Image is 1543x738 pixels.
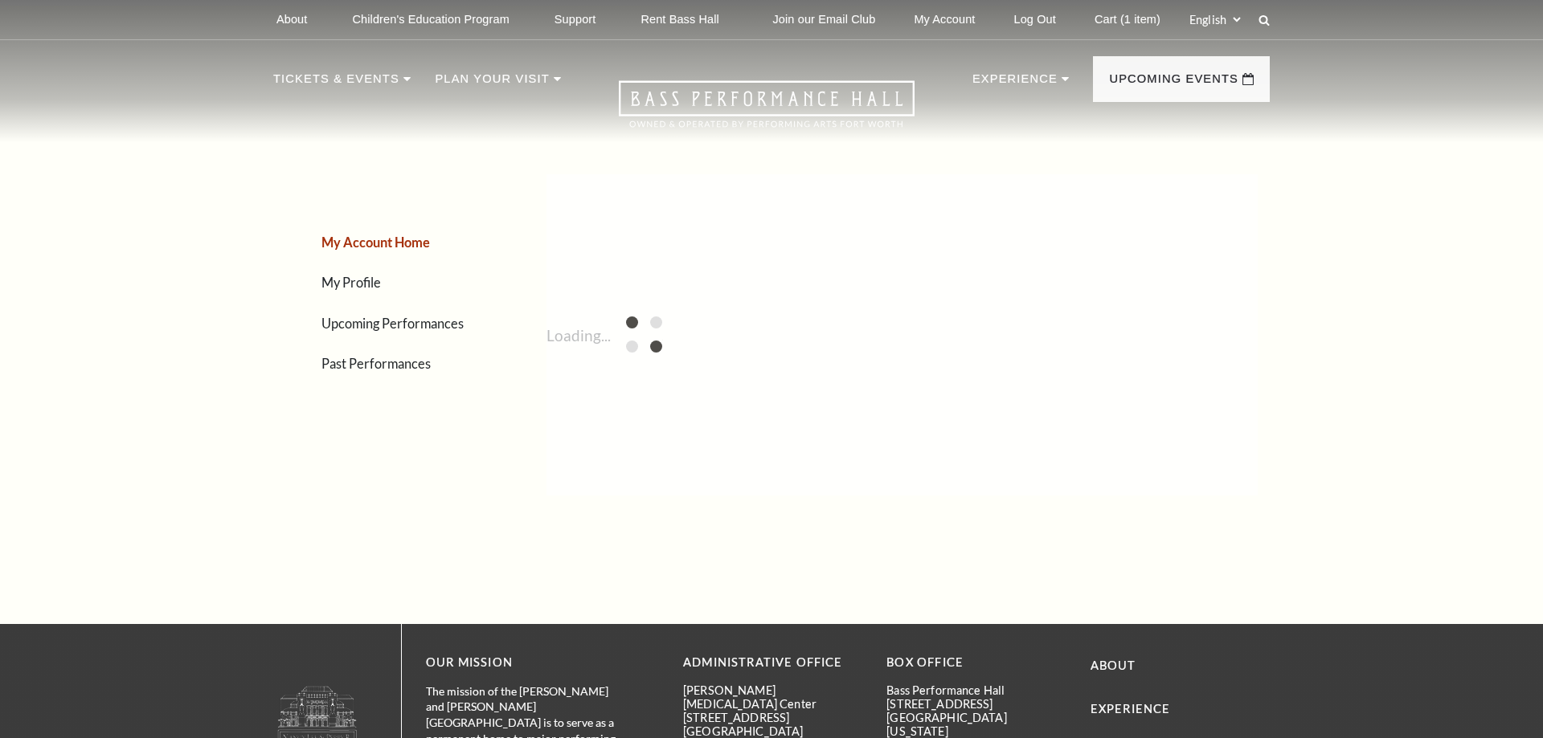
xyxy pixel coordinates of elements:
p: Administrative Office [683,653,862,673]
a: Past Performances [321,356,431,371]
a: My Profile [321,275,381,290]
p: Experience [972,69,1058,98]
p: BOX OFFICE [886,653,1066,673]
p: Upcoming Events [1109,69,1238,98]
a: My Account Home [321,234,430,250]
p: About [276,13,307,27]
a: About [1091,658,1136,672]
a: Upcoming Performances [321,316,464,331]
p: Rent Bass Hall [641,13,719,27]
p: [STREET_ADDRESS] [886,697,1066,711]
p: Plan Your Visit [435,69,549,98]
p: Support [555,13,596,27]
p: OUR MISSION [426,653,627,673]
select: Select: [1186,12,1243,27]
p: [PERSON_NAME][MEDICAL_DATA] Center [683,683,862,711]
p: Bass Performance Hall [886,683,1066,697]
p: Children's Education Program [352,13,509,27]
p: Tickets & Events [273,69,399,98]
p: [STREET_ADDRESS] [683,711,862,724]
a: Experience [1091,702,1171,716]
